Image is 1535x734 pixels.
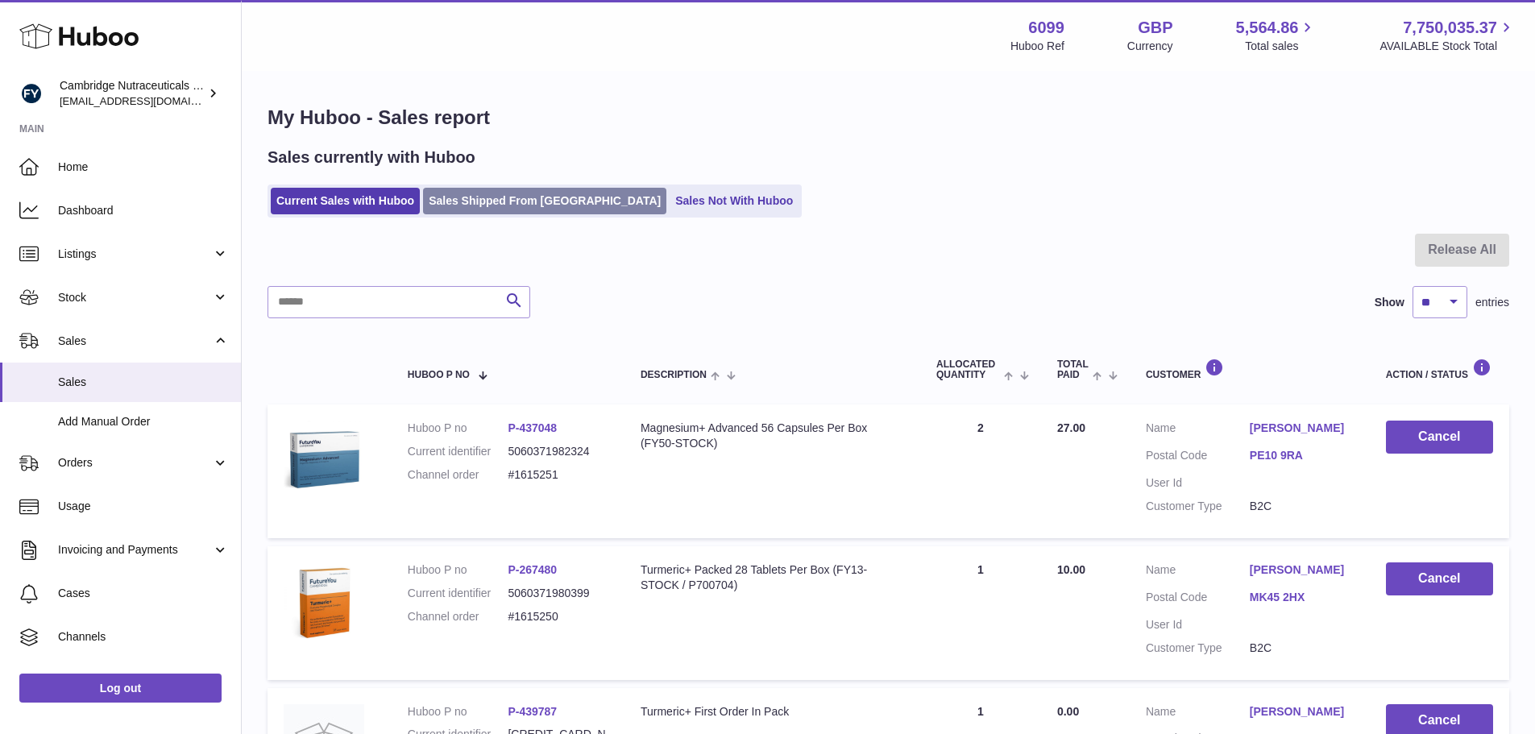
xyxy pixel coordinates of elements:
[1057,421,1085,434] span: 27.00
[58,629,229,645] span: Channels
[58,375,229,390] span: Sales
[1146,359,1354,380] div: Customer
[408,609,508,624] dt: Channel order
[1250,562,1354,578] a: [PERSON_NAME]
[1250,590,1354,605] a: MK45 2HX
[58,542,212,558] span: Invoicing and Payments
[1379,39,1516,54] span: AVAILABLE Stock Total
[936,359,1000,380] span: ALLOCATED Quantity
[408,586,508,601] dt: Current identifier
[1146,617,1250,632] dt: User Id
[1245,39,1317,54] span: Total sales
[1146,499,1250,514] dt: Customer Type
[641,562,904,593] div: Turmeric+ Packed 28 Tablets Per Box (FY13-STOCK / P700704)
[58,247,212,262] span: Listings
[1250,499,1354,514] dd: B2C
[1236,17,1299,39] span: 5,564.86
[508,586,608,601] dd: 5060371980399
[508,421,557,434] a: P-437048
[1475,295,1509,310] span: entries
[1386,562,1493,595] button: Cancel
[1250,421,1354,436] a: [PERSON_NAME]
[1127,39,1173,54] div: Currency
[58,290,212,305] span: Stock
[920,404,1041,538] td: 2
[60,78,205,109] div: Cambridge Nutraceuticals Ltd
[920,546,1041,680] td: 1
[408,444,508,459] dt: Current identifier
[284,562,364,643] img: 60991619191506.png
[408,421,508,436] dt: Huboo P no
[1250,448,1354,463] a: PE10 9RA
[670,188,799,214] a: Sales Not With Huboo
[408,370,470,380] span: Huboo P no
[268,147,475,168] h2: Sales currently with Huboo
[1146,590,1250,609] dt: Postal Code
[271,188,420,214] a: Current Sales with Huboo
[1057,359,1089,380] span: Total paid
[284,421,364,501] img: 60991720007148.jpg
[58,499,229,514] span: Usage
[641,421,904,451] div: Magnesium+ Advanced 56 Capsules Per Box (FY50-STOCK)
[1375,295,1404,310] label: Show
[60,94,237,107] span: [EMAIL_ADDRESS][DOMAIN_NAME]
[1379,17,1516,54] a: 7,750,035.37 AVAILABLE Stock Total
[58,160,229,175] span: Home
[423,188,666,214] a: Sales Shipped From [GEOGRAPHIC_DATA]
[508,609,608,624] dd: #1615250
[1057,705,1079,718] span: 0.00
[1146,641,1250,656] dt: Customer Type
[1138,17,1172,39] strong: GBP
[508,467,608,483] dd: #1615251
[1146,421,1250,440] dt: Name
[408,562,508,578] dt: Huboo P no
[508,444,608,459] dd: 5060371982324
[19,81,44,106] img: internalAdmin-6099@internal.huboo.com
[19,674,222,703] a: Log out
[58,334,212,349] span: Sales
[58,586,229,601] span: Cases
[1146,448,1250,467] dt: Postal Code
[1028,17,1064,39] strong: 6099
[1386,421,1493,454] button: Cancel
[1236,17,1317,54] a: 5,564.86 Total sales
[268,105,1509,131] h1: My Huboo - Sales report
[1057,563,1085,576] span: 10.00
[1250,641,1354,656] dd: B2C
[641,370,707,380] span: Description
[58,414,229,429] span: Add Manual Order
[1146,562,1250,582] dt: Name
[1146,475,1250,491] dt: User Id
[508,563,557,576] a: P-267480
[58,455,212,471] span: Orders
[1010,39,1064,54] div: Huboo Ref
[508,705,557,718] a: P-439787
[1250,704,1354,719] a: [PERSON_NAME]
[1403,17,1497,39] span: 7,750,035.37
[641,704,904,719] div: Turmeric+ First Order In Pack
[408,704,508,719] dt: Huboo P no
[408,467,508,483] dt: Channel order
[1386,359,1493,380] div: Action / Status
[58,203,229,218] span: Dashboard
[1146,704,1250,724] dt: Name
